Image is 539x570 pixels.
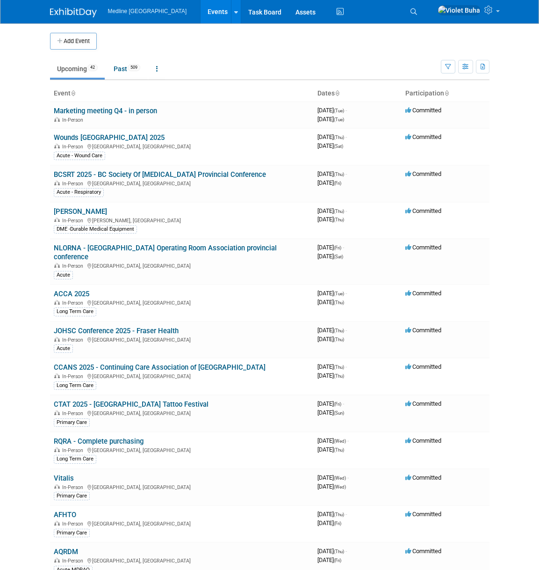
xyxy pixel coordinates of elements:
[54,271,73,279] div: Acute
[345,363,347,370] span: -
[334,521,341,526] span: (Fri)
[317,107,347,114] span: [DATE]
[317,116,344,123] span: [DATE]
[54,244,277,261] a: NLORNA - [GEOGRAPHIC_DATA] Operating Room Association provincial conference
[405,511,441,518] span: Committed
[54,299,310,306] div: [GEOGRAPHIC_DATA], [GEOGRAPHIC_DATA]
[317,336,344,343] span: [DATE]
[317,363,347,370] span: [DATE]
[54,133,165,142] a: Wounds [GEOGRAPHIC_DATA] 2025
[314,86,402,102] th: Dates
[334,217,344,222] span: (Thu)
[108,8,187,15] span: Medline [GEOGRAPHIC_DATA]
[54,117,60,122] img: In-Person Event
[334,209,344,214] span: (Thu)
[62,558,86,564] span: In-Person
[317,483,346,490] span: [DATE]
[405,400,441,407] span: Committed
[317,474,349,481] span: [DATE]
[54,455,96,463] div: Long Term Care
[334,117,344,122] span: (Tue)
[62,373,86,380] span: In-Person
[54,418,90,427] div: Primary Care
[54,410,60,415] img: In-Person Event
[334,475,346,481] span: (Wed)
[334,337,344,342] span: (Thu)
[345,548,347,555] span: -
[62,337,86,343] span: In-Person
[402,86,489,102] th: Participation
[50,8,97,17] img: ExhibitDay
[334,512,344,517] span: (Thu)
[334,373,344,379] span: (Thu)
[345,290,347,297] span: -
[54,519,310,527] div: [GEOGRAPHIC_DATA], [GEOGRAPHIC_DATA]
[62,218,86,224] span: In-Person
[54,372,310,380] div: [GEOGRAPHIC_DATA], [GEOGRAPHIC_DATA]
[334,135,344,140] span: (Thu)
[317,548,347,555] span: [DATE]
[62,181,86,187] span: In-Person
[335,89,339,97] a: Sort by Start Date
[54,152,105,160] div: Acute - Wound Care
[317,519,341,526] span: [DATE]
[54,556,310,564] div: [GEOGRAPHIC_DATA], [GEOGRAPHIC_DATA]
[334,438,346,444] span: (Wed)
[405,363,441,370] span: Committed
[405,170,441,177] span: Committed
[50,60,105,78] a: Upcoming42
[54,400,208,409] a: CTAT 2025 - [GEOGRAPHIC_DATA] Tattoo Festival
[54,327,179,335] a: JOHSC Conference 2025 - Fraser Health
[334,410,344,416] span: (Sun)
[54,447,60,452] img: In-Person Event
[334,254,343,259] span: (Sat)
[317,170,347,177] span: [DATE]
[54,373,60,378] img: In-Person Event
[54,548,78,556] a: AQRDM
[317,290,347,297] span: [DATE]
[405,548,441,555] span: Committed
[54,558,60,563] img: In-Person Event
[334,181,341,186] span: (Fri)
[54,492,90,500] div: Primary Care
[54,107,157,115] a: Marketing meeting Q4 - in person
[54,307,96,316] div: Long Term Care
[405,290,441,297] span: Committed
[444,89,449,97] a: Sort by Participation Type
[107,60,147,78] a: Past509
[345,107,347,114] span: -
[317,327,347,334] span: [DATE]
[334,144,343,149] span: (Sat)
[334,402,341,407] span: (Fri)
[317,511,347,518] span: [DATE]
[54,290,89,298] a: ACCA 2025
[71,89,75,97] a: Sort by Event Name
[54,336,310,343] div: [GEOGRAPHIC_DATA], [GEOGRAPHIC_DATA]
[405,327,441,334] span: Committed
[317,133,347,140] span: [DATE]
[317,446,344,453] span: [DATE]
[54,218,60,222] img: In-Person Event
[347,437,349,444] span: -
[62,410,86,417] span: In-Person
[345,170,347,177] span: -
[334,300,344,305] span: (Thu)
[54,262,310,269] div: [GEOGRAPHIC_DATA], [GEOGRAPHIC_DATA]
[62,484,86,490] span: In-Person
[54,409,310,417] div: [GEOGRAPHIC_DATA], [GEOGRAPHIC_DATA]
[334,549,344,554] span: (Thu)
[405,244,441,251] span: Committed
[62,144,86,150] span: In-Person
[54,225,137,234] div: DME -Durable Medical Equipment
[54,381,96,390] div: Long Term Care
[405,207,441,214] span: Committed
[54,344,73,353] div: Acute
[405,107,441,114] span: Committed
[317,372,344,379] span: [DATE]
[50,33,97,50] button: Add Event
[54,511,76,519] a: AFHTO
[54,437,144,446] a: RQRA - Complete purchasing
[62,117,86,123] span: In-Person
[54,263,60,268] img: In-Person Event
[317,244,344,251] span: [DATE]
